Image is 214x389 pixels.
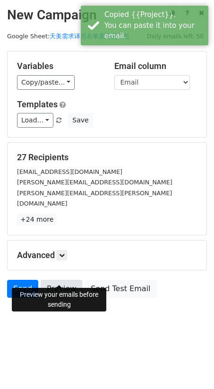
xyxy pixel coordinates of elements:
[17,152,197,163] h5: 27 Recipients
[17,99,58,109] a: Templates
[17,61,100,71] h5: Variables
[17,75,75,90] a: Copy/paste...
[167,344,214,389] iframe: Chat Widget
[114,61,197,71] h5: Email column
[12,288,106,311] div: Preview your emails before sending
[7,7,207,23] h2: New Campaign
[17,113,53,128] a: Load...
[17,250,197,260] h5: Advanced
[41,280,82,298] a: Preview
[85,280,156,298] a: Send Test Email
[104,9,205,42] div: Copied {{Project}}. You can paste it into your email.
[17,168,122,175] small: [EMAIL_ADDRESS][DOMAIN_NAME]
[17,179,172,186] small: [PERSON_NAME][EMAIL_ADDRESS][DOMAIN_NAME]
[17,214,57,225] a: +24 more
[7,280,38,298] a: Send
[7,33,129,40] small: Google Sheet:
[50,33,129,40] a: 天美需求译员名单及情况汇总
[17,190,172,207] small: [PERSON_NAME][EMAIL_ADDRESS][PERSON_NAME][DOMAIN_NAME]
[68,113,93,128] button: Save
